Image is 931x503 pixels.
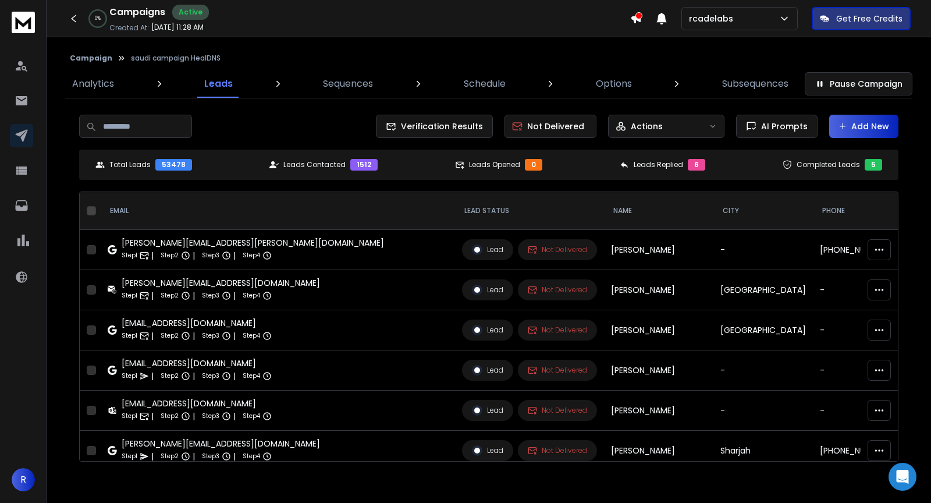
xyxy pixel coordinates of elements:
p: Analytics [72,77,114,91]
p: Step 2 [161,410,179,422]
th: city [713,192,813,230]
div: 6 [688,159,705,171]
p: Created At: [109,23,149,33]
p: Options [596,77,632,91]
div: 0 [525,159,542,171]
p: Completed Leads [797,160,860,169]
a: Schedule [457,70,513,98]
p: Step 2 [161,250,179,261]
p: Step 1 [122,330,137,342]
p: Step 2 [161,451,179,462]
td: [GEOGRAPHIC_DATA] [713,270,813,310]
button: Campaign [70,54,112,63]
td: [PHONE_NUMBER] [813,431,896,471]
a: Options [589,70,639,98]
p: 0 % [95,15,101,22]
p: Step 4 [243,370,260,382]
p: | [193,370,195,382]
a: Analytics [65,70,121,98]
a: Subsequences [715,70,795,98]
div: Not Delivered [528,406,587,415]
p: Step 2 [161,330,179,342]
p: | [151,451,154,462]
p: | [233,451,236,462]
p: Step 2 [161,370,179,382]
td: [PERSON_NAME] [604,310,713,350]
p: Step 3 [202,290,219,302]
p: Sequences [323,77,373,91]
p: Subsequences [722,77,788,91]
p: Leads [204,77,233,91]
th: NAME [604,192,713,230]
p: | [193,451,195,462]
div: Lead [472,445,503,456]
p: Leads Contacted [283,160,346,169]
p: | [151,410,154,422]
div: 53478 [155,159,192,171]
img: logo [12,12,35,33]
p: Total Leads [109,160,151,169]
p: | [151,290,154,302]
th: Phone [813,192,896,230]
p: | [233,370,236,382]
p: Step 2 [161,290,179,302]
button: Get Free Credits [812,7,911,30]
td: - [813,391,896,431]
div: Not Delivered [528,446,587,455]
p: Leads Opened [469,160,520,169]
div: 5 [865,159,882,171]
button: R [12,468,35,491]
p: Step 3 [202,451,219,462]
p: | [193,330,195,342]
td: - [813,310,896,350]
p: Step 3 [202,330,219,342]
td: [PERSON_NAME] [604,350,713,391]
div: [EMAIL_ADDRESS][DOMAIN_NAME] [122,317,272,329]
td: [PHONE_NUMBER] [813,230,896,270]
div: Lead [472,405,503,416]
p: Not Delivered [527,121,584,132]
td: - [713,350,813,391]
td: - [713,391,813,431]
p: Get Free Credits [836,13,902,24]
p: Step 1 [122,290,137,302]
button: Verification Results [376,115,493,138]
td: - [713,230,813,270]
p: | [233,250,236,261]
button: AI Prompts [736,115,818,138]
p: Step 4 [243,451,260,462]
p: Step 4 [243,410,260,422]
div: [PERSON_NAME][EMAIL_ADDRESS][DOMAIN_NAME] [122,277,320,289]
p: Step 1 [122,451,137,462]
div: [EMAIL_ADDRESS][DOMAIN_NAME] [122,398,272,409]
p: | [233,290,236,302]
p: | [151,330,154,342]
button: Pause Campaign [805,72,912,95]
p: Step 3 [202,370,219,382]
h1: Campaigns [109,5,165,19]
div: 1512 [350,159,378,171]
p: Step 1 [122,250,137,261]
div: Not Delivered [528,325,587,335]
p: Schedule [464,77,506,91]
td: - [813,350,896,391]
td: [PERSON_NAME] [604,270,713,310]
p: | [233,410,236,422]
span: AI Prompts [756,121,808,132]
div: Not Delivered [528,285,587,295]
div: Active [172,5,209,20]
p: | [193,290,195,302]
p: Step 3 [202,410,219,422]
p: Actions [631,121,663,132]
p: Leads Replied [634,160,683,169]
p: Step 4 [243,330,260,342]
td: - [813,270,896,310]
p: | [233,330,236,342]
div: Not Delivered [528,366,587,375]
div: Lead [472,245,503,255]
div: Open Intercom Messenger [889,463,916,491]
p: Step 3 [202,250,219,261]
th: EMAIL [101,192,455,230]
